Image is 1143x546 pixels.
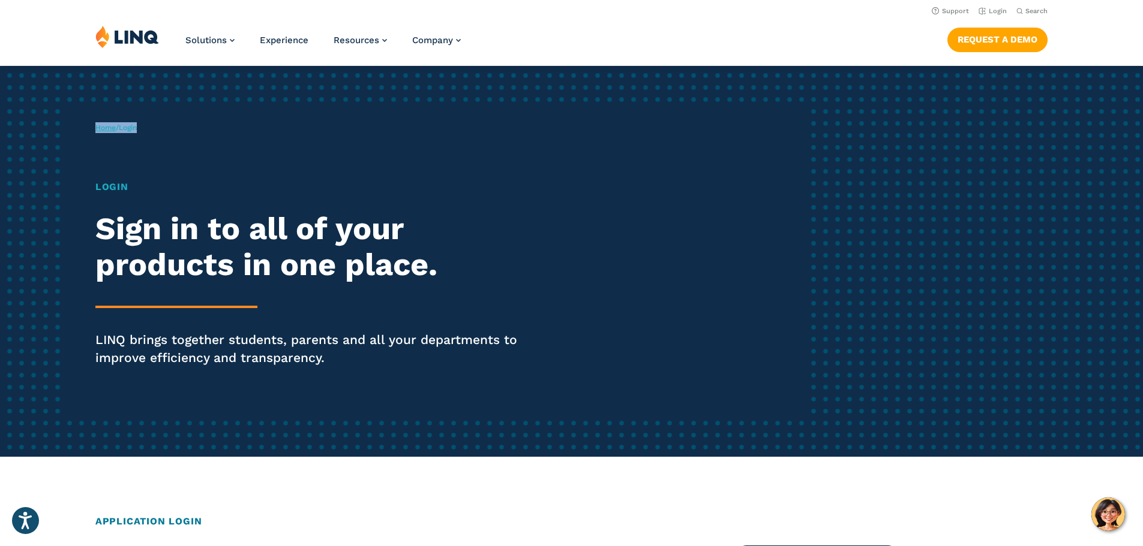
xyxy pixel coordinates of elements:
[95,211,536,283] h2: Sign in to all of your products in one place.
[932,7,969,15] a: Support
[185,35,235,46] a: Solutions
[1016,7,1048,16] button: Open Search Bar
[95,25,159,48] img: LINQ | K‑12 Software
[95,123,137,132] span: /
[947,25,1048,52] nav: Button Navigation
[412,35,461,46] a: Company
[95,514,1048,529] h2: Application Login
[1025,7,1048,15] span: Search
[1091,497,1125,531] button: Hello, have a question? Let’s chat.
[185,35,227,46] span: Solutions
[95,123,116,132] a: Home
[95,331,536,367] p: LINQ brings together students, parents and all your departments to improve efficiency and transpa...
[260,35,308,46] a: Experience
[947,28,1048,52] a: Request a Demo
[185,25,461,65] nav: Primary Navigation
[95,180,536,194] h1: Login
[412,35,453,46] span: Company
[334,35,379,46] span: Resources
[119,123,137,132] span: Login
[334,35,387,46] a: Resources
[979,7,1007,15] a: Login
